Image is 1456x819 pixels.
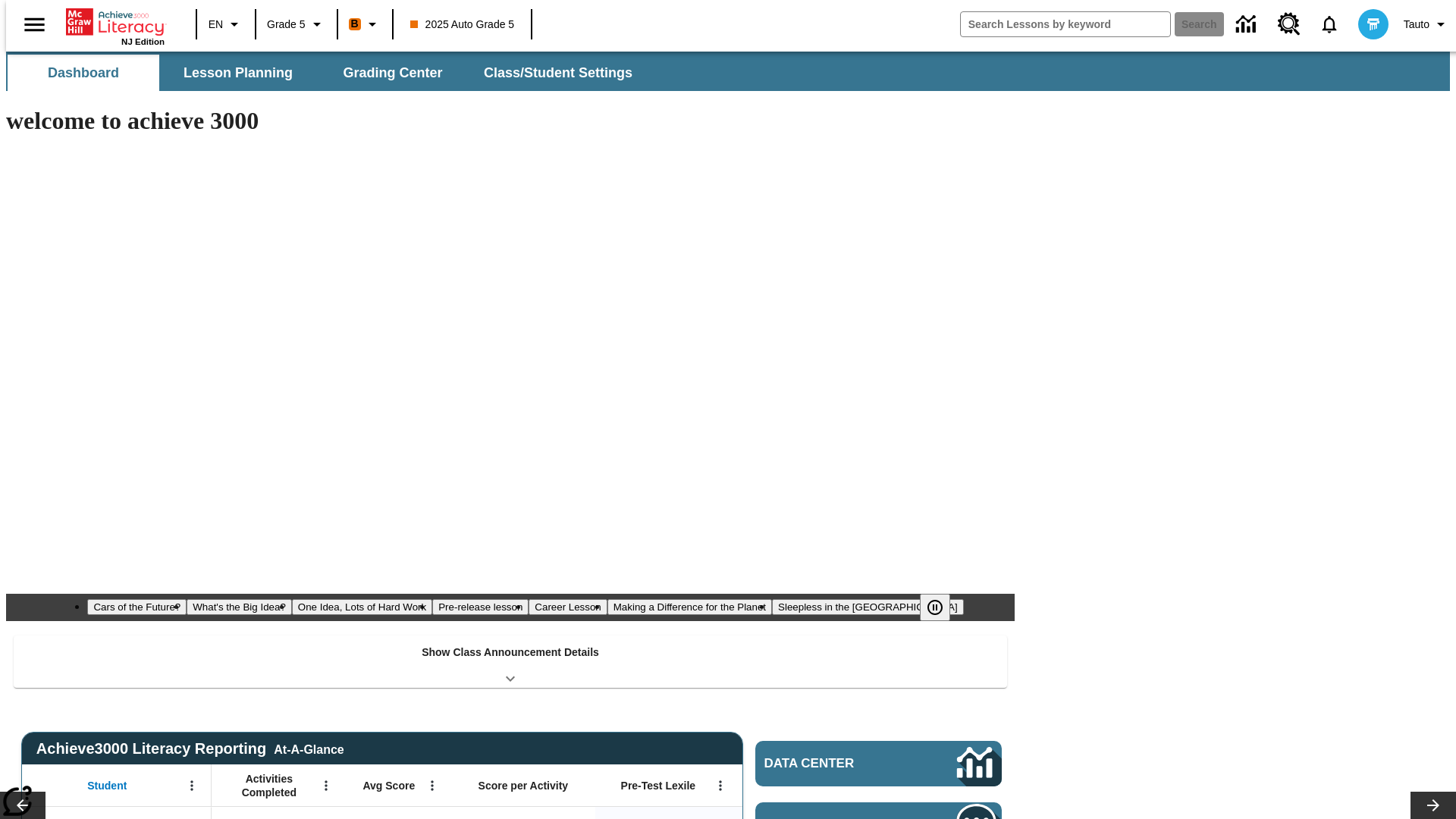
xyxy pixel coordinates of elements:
[317,55,469,91] button: Grading Center
[764,756,906,771] span: Data Center
[343,11,388,38] button: Boost Class color is orange. Change class color
[36,740,344,758] span: Achieve3000 Literacy Reporting
[267,17,306,33] span: Grade 5
[621,779,696,792] span: Pre-Test Lexile
[180,774,203,797] button: Open Menu
[920,594,965,621] div: Pause
[187,599,292,615] button: Slide 2 What's the Big Idea?
[66,7,165,37] a: Home
[1227,4,1269,45] a: Data Center
[1349,5,1398,44] button: Select a new avatar
[343,64,442,82] span: Grading Center
[607,599,772,615] button: Slide 6 Making a Difference for the Planet
[12,2,57,47] button: Open side menu
[87,599,187,615] button: Slide 1 Cars of the Future?
[315,774,337,797] button: Open Menu
[292,599,432,615] button: Slide 3 One Idea, Lots of Hard Work
[274,740,344,757] div: At-A-Glance
[484,64,632,82] span: Class/Student Settings
[8,55,159,91] button: Dashboard
[772,599,964,615] button: Slide 7 Sleepless in the Animal Kingdom
[1358,9,1389,39] img: avatar image
[755,741,1002,786] a: Data Center
[362,779,415,792] span: Avg Score
[479,779,569,792] span: Score per Activity
[261,11,332,38] button: Grade: Grade 5, Select a grade
[709,774,732,797] button: Open Menu
[14,635,1007,688] div: Show Class Announcement Details
[422,645,599,661] p: Show Class Announcement Details
[202,11,250,38] button: Language: EN, Select a language
[1310,5,1349,44] a: Notifications
[66,5,165,46] div: Home
[1410,792,1456,819] button: Lesson carousel, Next
[410,17,515,33] span: 2025 Auto Grade 5
[351,14,359,33] span: B
[87,779,127,792] span: Student
[209,17,223,33] span: EN
[6,107,1015,135] h1: welcome to achieve 3000
[432,599,529,615] button: Slide 4 Pre-release lesson
[48,64,119,82] span: Dashboard
[6,52,1450,91] div: SubNavbar
[961,12,1170,36] input: search field
[6,55,646,91] div: SubNavbar
[219,772,319,799] span: Activities Completed
[121,37,165,46] span: NJ Edition
[421,774,444,797] button: Open Menu
[920,594,950,621] button: Pause
[184,64,293,82] span: Lesson Planning
[1269,4,1310,45] a: Resource Center, Will open in new tab
[529,599,607,615] button: Slide 5 Career Lesson
[472,55,645,91] button: Class/Student Settings
[162,55,314,91] button: Lesson Planning
[1404,17,1429,33] span: Tauto
[1398,11,1456,38] button: Profile/Settings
